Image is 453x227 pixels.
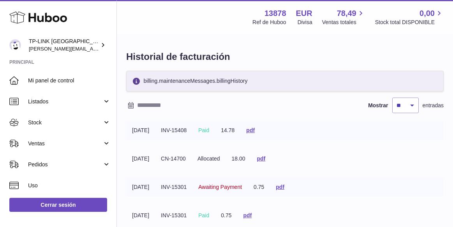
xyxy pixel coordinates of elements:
[264,8,286,19] strong: 13878
[155,178,192,197] td: INV-15301
[322,19,365,26] span: Ventas totales
[423,102,444,109] span: entradas
[215,121,240,140] td: 14.78
[9,39,21,51] img: celia.yan@tp-link.com
[9,198,107,212] a: Cerrar sesión
[126,71,444,91] div: billing.maintenanceMessages.billingHistory
[322,8,365,26] a: 78,49 Ventas totales
[296,8,312,19] strong: EUR
[257,155,266,162] a: pdf
[155,121,192,140] td: INV-15408
[298,19,312,26] div: Divisa
[155,149,192,168] td: CN-14700
[246,127,255,133] a: pdf
[28,140,102,147] span: Ventas
[28,77,111,84] span: Mi panel de control
[197,155,220,162] span: Allocated
[28,161,102,168] span: Pedidos
[337,8,356,19] span: 78,49
[126,149,155,168] td: [DATE]
[375,19,444,26] span: Stock total DISPONIBLE
[126,178,155,197] td: [DATE]
[248,178,270,197] td: 0.75
[215,206,237,225] td: 0.75
[198,212,209,218] span: Paid
[420,8,435,19] span: 0,00
[28,182,111,189] span: Uso
[243,212,252,218] a: pdf
[29,45,156,52] span: [PERSON_NAME][EMAIL_ADDRESS][DOMAIN_NAME]
[126,51,444,63] h1: Historial de facturación
[198,127,209,133] span: Paid
[375,8,444,26] a: 0,00 Stock total DISPONIBLE
[126,206,155,225] td: [DATE]
[368,102,388,109] label: Mostrar
[226,149,251,168] td: 18.00
[29,38,99,52] div: TP-LINK [GEOGRAPHIC_DATA], SOCIEDAD LIMITADA
[252,19,286,26] div: Ref de Huboo
[28,119,102,126] span: Stock
[276,184,284,190] a: pdf
[126,121,155,140] td: [DATE]
[198,184,242,190] span: Awaiting Payment
[28,98,102,105] span: Listados
[155,206,192,225] td: INV-15301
